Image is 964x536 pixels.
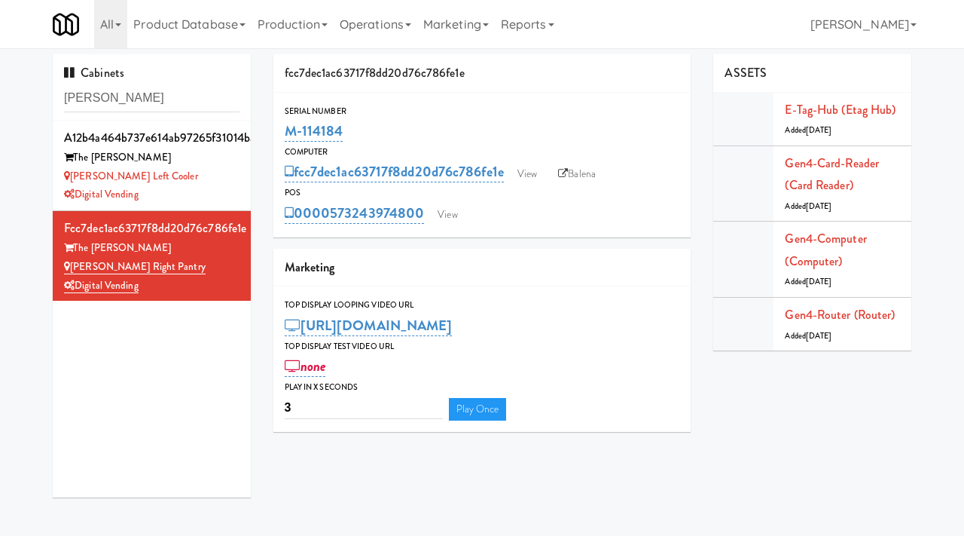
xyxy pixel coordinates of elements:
div: fcc7dec1ac63717f8dd20d76c786fe1e [64,217,239,240]
a: Digital Vending [64,187,139,201]
img: Micromart [53,11,79,38]
a: Balena [551,163,603,185]
div: a12b4a464b737e614ab97265f31014ba [64,127,239,149]
a: [PERSON_NAME] Right Pantry [64,259,206,274]
div: Top Display Test Video Url [285,339,680,354]
a: [PERSON_NAME] Left Cooler [64,169,198,183]
li: a12b4a464b737e614ab97265f31014baThe [PERSON_NAME] [PERSON_NAME] Left CoolerDigital Vending [53,121,251,211]
div: Play in X seconds [285,380,680,395]
span: Cabinets [64,64,124,81]
a: Digital Vending [64,278,139,293]
div: The [PERSON_NAME] [64,149,239,167]
a: Gen4-router (Router) [785,306,895,323]
span: Added [785,124,831,136]
a: 0000573243974800 [285,203,425,224]
a: Gen4-card-reader (Card Reader) [785,155,879,194]
div: Serial Number [285,104,680,119]
a: View [430,204,465,226]
a: E-tag-hub (Etag Hub) [785,101,895,118]
a: fcc7dec1ac63717f8dd20d76c786fe1e [285,161,504,182]
span: [DATE] [806,201,832,212]
a: Play Once [449,398,507,421]
span: Added [785,276,831,287]
span: Added [785,201,831,212]
a: M-114184 [285,121,343,142]
div: Top Display Looping Video Url [285,298,680,313]
li: fcc7dec1ac63717f8dd20d76c786fe1eThe [PERSON_NAME] [PERSON_NAME] Right PantryDigital Vending [53,211,251,301]
a: View [510,163,545,185]
span: Marketing [285,259,335,276]
a: [URL][DOMAIN_NAME] [285,315,453,336]
span: [DATE] [806,276,832,287]
div: fcc7dec1ac63717f8dd20d76c786fe1e [273,54,691,93]
span: [DATE] [806,330,832,342]
span: Added [785,330,831,342]
span: [DATE] [806,124,832,136]
div: Computer [285,145,680,160]
div: The [PERSON_NAME] [64,239,239,258]
span: ASSETS [725,64,767,81]
a: Gen4-computer (Computer) [785,230,866,270]
input: Search cabinets [64,84,239,112]
a: none [285,356,326,377]
div: POS [285,185,680,201]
